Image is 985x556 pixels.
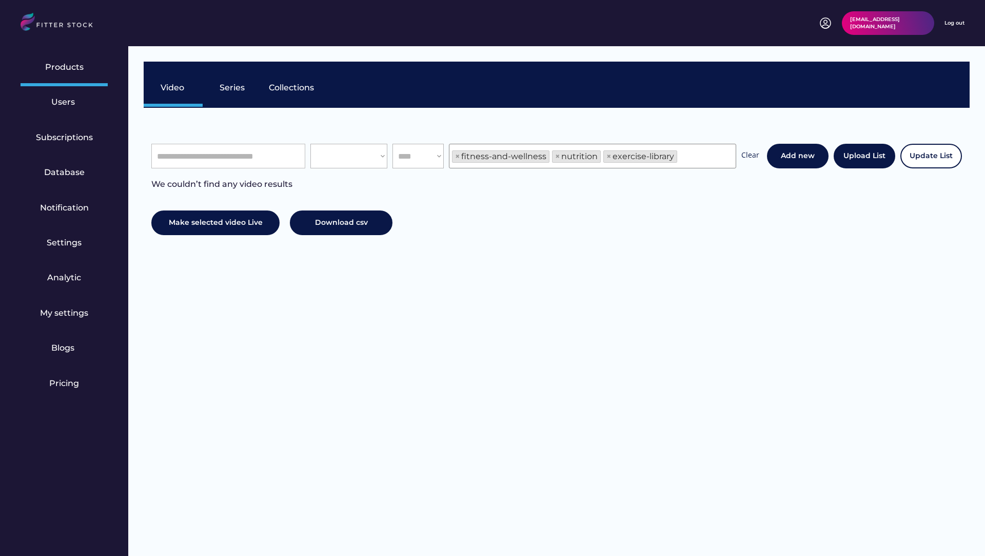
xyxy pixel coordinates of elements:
span: × [455,152,460,161]
button: Make selected video Live [151,210,280,235]
button: Upload List [834,144,895,168]
div: Products [45,62,84,73]
img: profile-circle.svg [819,17,832,29]
li: nutrition [552,150,601,163]
div: Database [44,167,85,178]
div: Notification [40,202,89,214]
button: Download csv [290,210,392,235]
div: Collections [269,82,314,93]
li: exercise-library [603,150,677,163]
div: Log out [944,20,964,27]
div: Analytic [47,272,81,283]
div: Settings [47,237,82,248]
div: Users [51,97,77,108]
div: Blogs [51,342,77,354]
div: [EMAIL_ADDRESS][DOMAIN_NAME] [850,16,926,30]
button: Add new [767,144,829,168]
div: Clear [741,150,759,163]
img: LOGO.svg [21,13,102,34]
div: My settings [40,308,88,319]
span: × [555,152,560,161]
button: Update List [900,144,962,168]
span: × [606,152,612,161]
li: fitness-and-wellness [452,150,549,163]
div: We couldn’t find any video results [151,179,292,200]
div: Subscriptions [36,132,93,143]
div: Series [220,82,245,93]
div: Video [161,82,186,93]
div: Pricing [49,378,79,389]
